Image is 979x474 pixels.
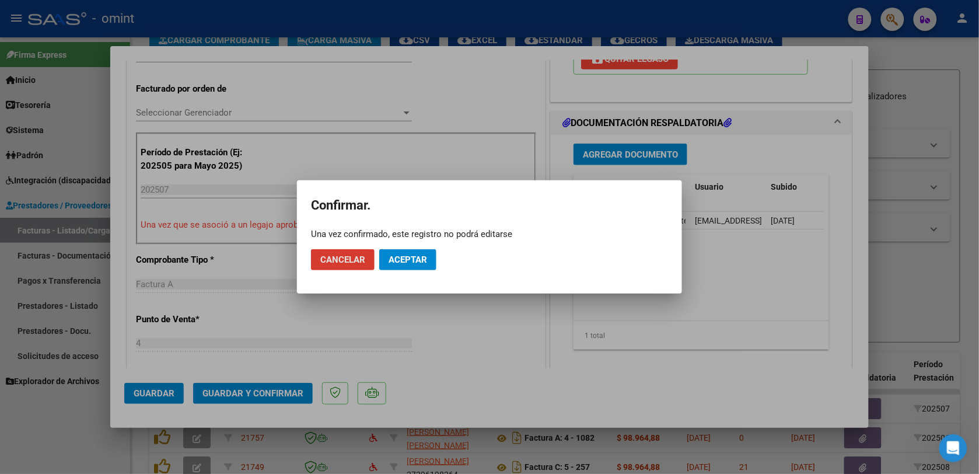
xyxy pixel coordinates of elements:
div: Una vez confirmado, este registro no podrá editarse [311,228,668,240]
span: Aceptar [389,255,427,265]
h2: Confirmar. [311,194,668,217]
button: Aceptar [379,249,436,270]
iframe: Intercom live chat [939,434,967,462]
span: Cancelar [320,255,365,265]
button: Cancelar [311,249,375,270]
